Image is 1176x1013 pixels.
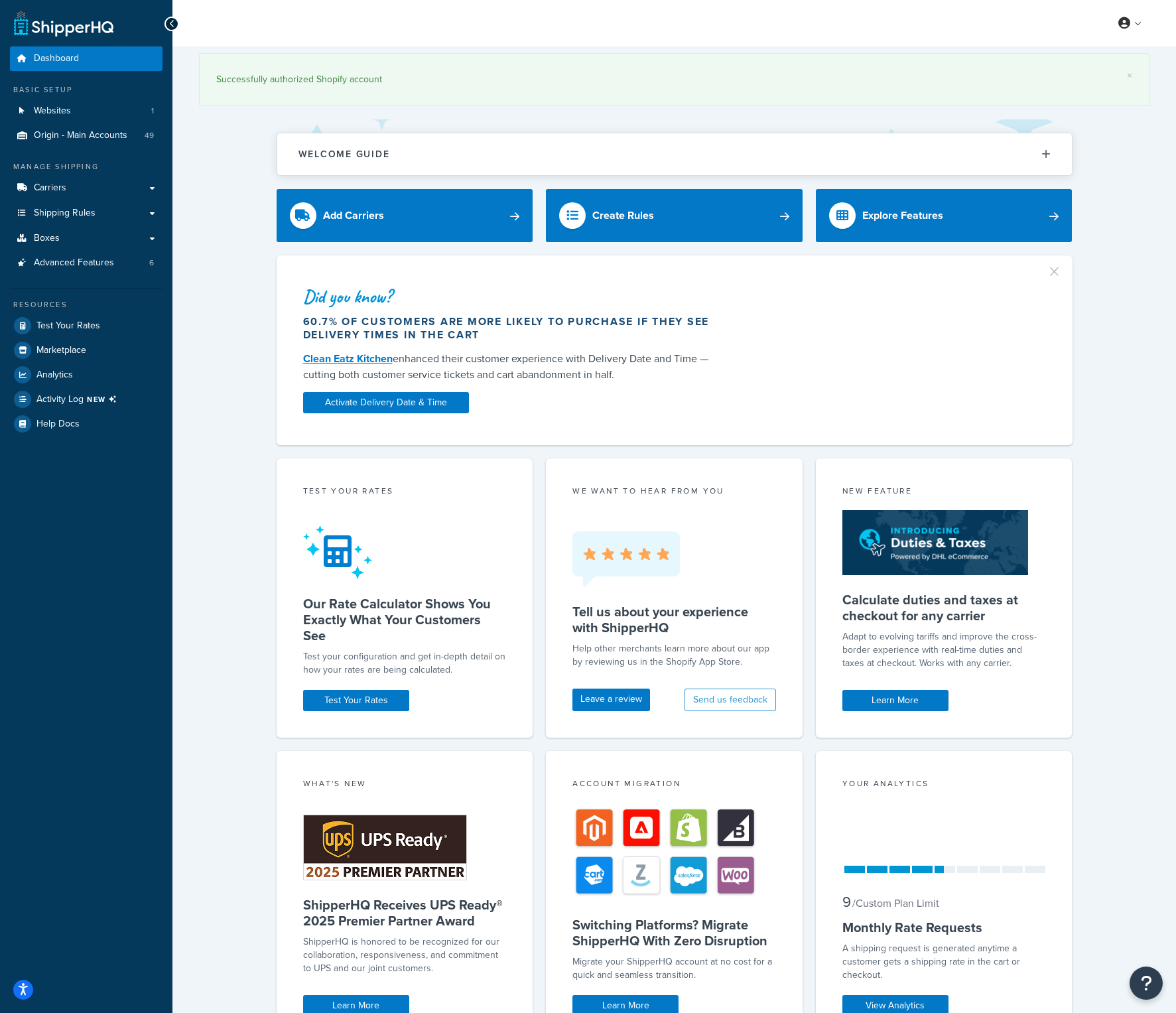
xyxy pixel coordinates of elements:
[842,919,1046,935] h5: Monthly Rate Requests
[277,133,1072,175] button: Welcome Guide
[303,650,507,677] div: Test your configuration and get in-depth detail on how your rates are being calculated.
[34,208,96,219] span: Shipping Rules
[10,338,163,362] a: Marketplace
[145,130,154,141] span: 49
[36,320,100,332] span: Test Your Rates
[10,123,163,148] a: Origin - Main Accounts49
[323,206,384,225] div: Add Carriers
[34,130,127,141] span: Origin - Main Accounts
[685,689,776,711] button: Send us feedback
[572,917,776,949] h5: Switching Platforms? Migrate ShipperHQ With Zero Disruption
[303,690,409,711] a: Test Your Rates
[36,391,122,408] span: Activity Log
[842,891,851,913] span: 9
[151,105,154,117] span: 1
[36,345,86,356] span: Marketplace
[10,99,163,123] a: Websites1
[303,315,722,342] div: 60.7% of customers are more likely to purchase if they see delivery times in the cart
[572,642,776,669] p: Help other merchants learn more about our app by reviewing us in the Shopify App Store.
[303,777,507,793] div: What's New
[572,777,776,793] div: Account Migration
[34,105,71,117] span: Websites
[10,299,163,310] div: Resources
[1127,70,1132,81] a: ×
[842,592,1046,624] h5: Calculate duties and taxes at checkout for any carrier
[34,257,114,269] span: Advanced Features
[10,251,163,275] a: Advanced Features6
[10,176,163,200] a: Carriers
[10,46,163,71] a: Dashboard
[572,485,776,497] p: we want to hear from you
[36,419,80,430] span: Help Docs
[10,314,163,338] a: Test Your Rates
[842,690,948,711] a: Learn More
[816,189,1073,242] a: Explore Features
[10,226,163,251] a: Boxes
[862,206,943,225] div: Explore Features
[572,689,650,711] a: Leave a review
[303,935,507,975] p: ShipperHQ is honored to be recognized for our collaboration, responsiveness, and commitment to UP...
[10,251,163,275] li: Advanced Features
[303,351,722,383] div: enhanced their customer experience with Delivery Date and Time — cutting both customer service ti...
[303,485,507,500] div: Test your rates
[36,370,73,381] span: Analytics
[842,630,1046,670] p: Adapt to evolving tariffs and improve the cross-border experience with real-time duties and taxes...
[10,123,163,148] li: Origin - Main Accounts
[277,189,533,242] a: Add Carriers
[303,392,469,413] a: Activate Delivery Date & Time
[572,955,776,982] div: Migrate your ShipperHQ account at no cost for a quick and seamless transition.
[87,394,122,405] span: NEW
[10,412,163,436] a: Help Docs
[303,897,507,929] h5: ShipperHQ Receives UPS Ready® 2025 Premier Partner Award
[303,287,722,306] div: Did you know?
[10,201,163,226] a: Shipping Rules
[34,233,60,244] span: Boxes
[842,942,1046,982] div: A shipping request is generated anytime a customer gets a shipping rate in the cart or checkout.
[592,206,654,225] div: Create Rules
[216,70,1132,89] div: Successfully authorized Shopify account
[842,485,1046,500] div: New Feature
[149,257,154,269] span: 6
[10,387,163,411] li: [object Object]
[572,604,776,636] h5: Tell us about your experience with ShipperHQ
[303,596,507,643] h5: Our Rate Calculator Shows You Exactly What Your Customers See
[34,182,66,194] span: Carriers
[10,387,163,411] a: Activity LogNEW
[10,161,163,172] div: Manage Shipping
[10,99,163,123] li: Websites
[842,777,1046,793] div: Your Analytics
[1130,967,1163,1000] button: Open Resource Center
[546,189,803,242] a: Create Rules
[303,351,393,366] a: Clean Eatz Kitchen
[10,84,163,96] div: Basic Setup
[298,149,390,159] h2: Welcome Guide
[34,53,79,64] span: Dashboard
[852,896,939,911] small: / Custom Plan Limit
[10,363,163,387] a: Analytics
